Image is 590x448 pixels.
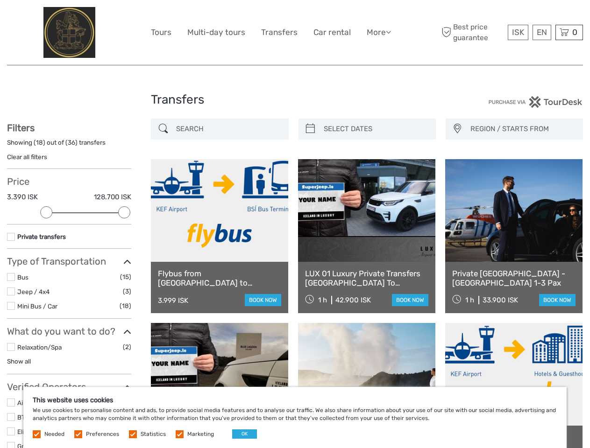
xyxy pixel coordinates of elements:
span: (3) [123,286,131,297]
button: Open LiveChat chat widget [107,14,119,26]
a: Elite-Chauffeur [17,428,62,435]
strong: Filters [7,122,35,133]
h3: What do you want to do? [7,326,131,337]
span: ISK [512,28,524,37]
a: Airport Direct [17,399,56,406]
div: Showing ( ) out of ( ) transfers [7,138,131,153]
h3: Type of Transportation [7,256,131,267]
a: book now [245,294,281,306]
a: Show all [7,357,31,365]
span: (2) [123,342,131,352]
span: (15) [120,272,131,282]
a: Clear all filters [7,153,47,161]
div: 33.900 ISK [483,296,518,304]
div: 42.900 ISK [335,296,371,304]
a: More [367,26,391,39]
a: Private [GEOGRAPHIC_DATA] - [GEOGRAPHIC_DATA] 1-3 Pax [452,269,576,288]
label: 128.700 ISK [94,192,131,202]
a: Transfers [261,26,298,39]
span: (18) [120,301,131,311]
a: Tours [151,26,171,39]
label: 18 [36,138,43,147]
button: OK [232,429,257,439]
a: LUX 01 Luxury Private Transfers [GEOGRAPHIC_DATA] To [GEOGRAPHIC_DATA] [305,269,428,288]
input: SEARCH [172,121,284,137]
img: City Center Hotel [43,7,95,58]
a: Relaxation/Spa [17,343,62,351]
span: 1 h [318,296,327,304]
a: Flybus from [GEOGRAPHIC_DATA] to [GEOGRAPHIC_DATA] BSÍ [158,269,281,288]
label: Preferences [86,430,119,438]
label: Marketing [187,430,214,438]
label: 3.390 ISK [7,192,38,202]
div: EN [533,25,551,40]
a: book now [539,294,576,306]
a: Bus [17,273,28,281]
a: Jeep / 4x4 [17,288,50,295]
p: We're away right now. Please check back later! [13,16,106,24]
h3: Verified Operators [7,381,131,392]
label: 36 [68,138,75,147]
span: Best price guarantee [439,22,505,42]
a: Multi-day tours [187,26,245,39]
div: We use cookies to personalise content and ads, to provide social media features and to analyse ou... [23,387,567,448]
h5: This website uses cookies [33,396,557,404]
button: REGION / STARTS FROM [466,121,578,137]
div: 3.999 ISK [158,296,188,305]
span: 0 [571,28,579,37]
span: 1 h [465,296,474,304]
img: PurchaseViaTourDesk.png [488,96,583,108]
a: Private transfers [17,233,66,240]
a: BT Travel [17,413,44,421]
label: Needed [44,430,64,438]
h3: Price [7,176,131,187]
label: Statistics [141,430,166,438]
input: SELECT DATES [320,121,431,137]
h1: Transfers [151,92,439,107]
a: Car rental [313,26,351,39]
a: Mini Bus / Car [17,302,57,310]
a: book now [392,294,428,306]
